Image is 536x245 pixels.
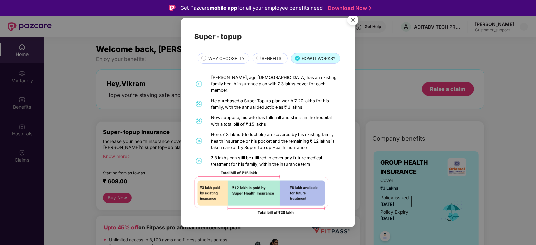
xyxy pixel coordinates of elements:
img: svg+xml;base64,PHN2ZyB4bWxucz0iaHR0cDovL3d3dy53My5vcmcvMjAwMC9zdmciIHdpZHRoPSI1NiIgaGVpZ2h0PSI1Ni... [343,12,362,30]
h2: Super-topup [194,31,342,42]
img: Stroke [369,5,372,12]
button: Close [343,11,362,29]
div: Get Pazcare for all your employee benefits need [180,4,323,12]
span: WHY CHOOSE IT? [208,55,244,62]
div: ₹ 8 lakhs can still be utilized to cover any future medical treatment for his family, within the ... [211,155,340,167]
a: Download Now [328,5,370,12]
span: 02 [196,101,202,107]
span: 03 [196,118,202,124]
div: [PERSON_NAME], age [DEMOGRAPHIC_DATA] has an existing family health insurance plan with ₹ 3 lakhs... [211,74,340,94]
span: HOW IT WORKS? [302,55,335,62]
span: 04 [196,138,202,144]
strong: mobile app [210,5,237,11]
span: BENEFITS [262,55,282,62]
span: 05 [196,158,202,164]
div: He purchased a Super Top up plan worth ₹ 20 lakhs for his family, with the annual deductible as ₹... [211,98,340,110]
span: 01 [196,81,202,87]
img: 92ad5f425632aafc39dd5e75337fe900.png [194,171,328,214]
div: Now suppose, his wife has fallen ill and she is in the hospital with a total bill of ₹ 15 lakhs [211,114,340,127]
img: Logo [169,5,176,11]
div: Here, ₹ 3 lakhs (deductible) are covered by his existing family health insurance or his pocket an... [211,131,340,151]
